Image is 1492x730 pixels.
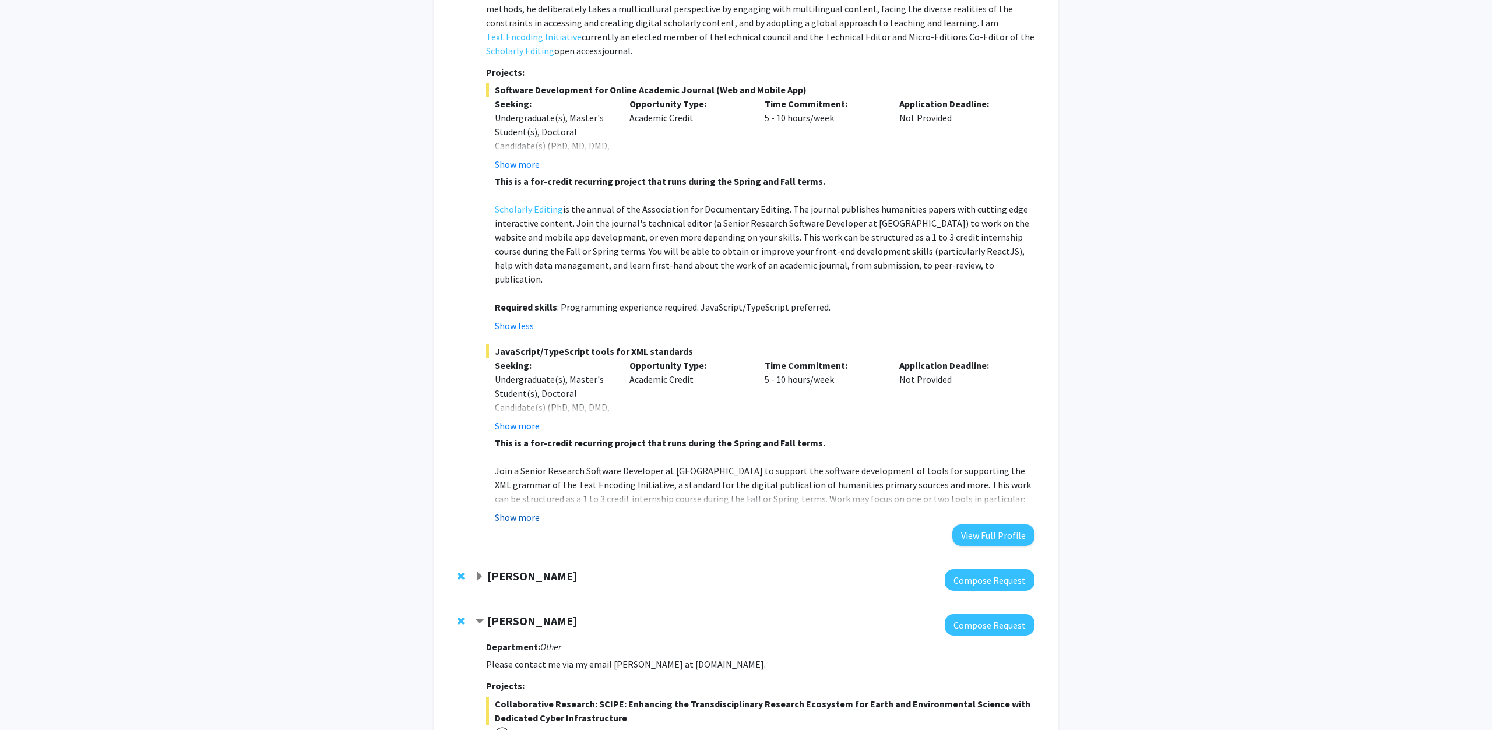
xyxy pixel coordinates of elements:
button: Compose Request to Dong Liang [945,614,1034,636]
span: Remove Peter Murrell from bookmarks [458,572,465,581]
strong: Projects: [486,66,525,78]
span: Remove Dong Liang from bookmarks [458,616,465,626]
p: Opportunity Type: [629,97,747,111]
div: Undergraduate(s), Master's Student(s), Doctoral Candidate(s) (PhD, MD, DMD, PharmD, etc.) [495,372,613,428]
a: Text Encoding Initiative [486,30,582,44]
p: is the annual of the Association for Documentary Editing. The journal publishes humanities papers... [495,202,1034,286]
p: Time Commitment: [765,97,882,111]
div: 5 - 10 hours/week [756,358,891,433]
div: Not Provided [891,97,1026,171]
button: Show more [495,510,540,524]
button: Show less [495,319,534,333]
button: Compose Request to Peter Murrell [945,569,1034,591]
span: Expand Peter Murrell Bookmark [475,572,484,581]
i: Other [540,641,561,653]
div: Undergraduate(s), Master's Student(s), Doctoral Candidate(s) (PhD, MD, DMD, PharmD, etc.) [495,111,613,167]
a: Scholarly Editing [495,202,563,216]
span: Contract Dong Liang Bookmark [475,617,484,626]
div: Academic Credit [621,358,756,433]
p: Seeking: [495,97,613,111]
p: : Programming experience required. JavaScript/TypeScript preferred. [495,300,1034,314]
p: Time Commitment: [765,358,882,372]
span: Collaborative Research: SCIPE: Enhancing the Transdisciplinary Research Ecosystem for Earth and E... [486,697,1034,725]
div: Not Provided [891,358,1026,433]
strong: This is a for-credit recurring project that runs during the Spring and Fall terms. [495,437,825,449]
strong: Department: [486,641,540,653]
strong: [PERSON_NAME] [487,613,577,628]
strong: [PERSON_NAME] [487,569,577,583]
iframe: Chat [9,678,50,721]
div: 5 - 10 hours/week [756,97,891,171]
span: Software Development for Online Academic Journal (Web and Mobile App) [486,83,1034,97]
button: Show more [495,419,540,433]
p: Join a Senior Research Software Developer at [GEOGRAPHIC_DATA] to support the software developmen... [495,464,1034,506]
p: Opportunity Type: [629,358,747,372]
div: Academic Credit [621,97,756,171]
span: JavaScript/TypeScript tools for XML standards [486,344,1034,358]
button: View Full Profile [952,524,1034,546]
p: Application Deadline: [899,97,1017,111]
p: Please contact me via my email [PERSON_NAME] at [DOMAIN_NAME]. [486,657,1034,671]
button: Show more [495,157,540,171]
strong: Required skills [495,301,557,313]
p: Seeking: [495,358,613,372]
a: Scholarly Editing [486,44,554,58]
p: Application Deadline: [899,358,1017,372]
strong: This is a for-credit recurring project that runs during the Spring and Fall terms. [495,175,825,187]
strong: Projects: [486,680,525,692]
